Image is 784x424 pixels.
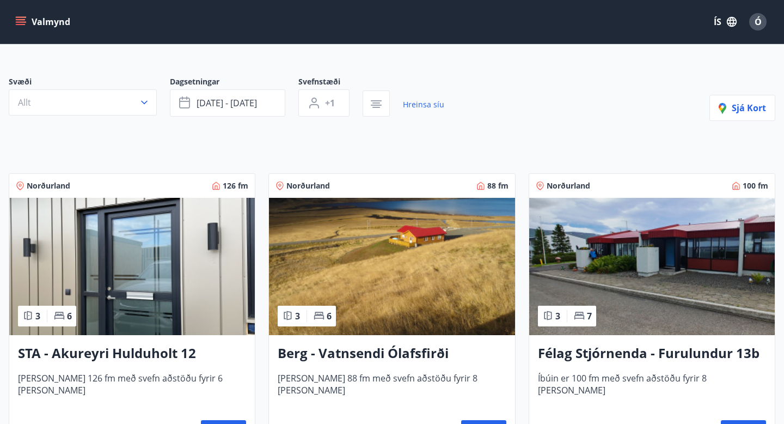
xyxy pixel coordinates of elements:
[538,372,766,408] span: Íbúin er 100 fm með svefn aðstöðu fyrir 8 [PERSON_NAME]
[743,180,768,191] span: 100 fm
[18,96,31,108] span: Allt
[587,310,592,322] span: 7
[487,180,509,191] span: 88 fm
[18,372,246,408] span: [PERSON_NAME] 126 fm með svefn aðstöðu fyrir 6 [PERSON_NAME]
[67,310,72,322] span: 6
[719,102,766,114] span: Sjá kort
[538,344,766,364] h3: Félag Stjórnenda - Furulundur 13b - [GEOGRAPHIC_DATA]
[27,180,70,191] span: Norðurland
[547,180,590,191] span: Norðurland
[709,95,775,121] button: Sjá kort
[269,198,514,335] img: Paella dish
[9,89,157,116] button: Allt
[755,16,762,28] span: Ó
[298,76,363,89] span: Svefnstæði
[327,310,332,322] span: 6
[35,310,40,322] span: 3
[278,344,506,364] h3: Berg - Vatnsendi Ólafsfirði
[529,198,775,335] img: Paella dish
[745,9,771,35] button: Ó
[13,12,75,32] button: menu
[298,89,350,117] button: +1
[18,344,246,364] h3: STA - Akureyri Hulduholt 12
[197,97,257,109] span: [DATE] - [DATE]
[9,198,255,335] img: Paella dish
[295,310,300,322] span: 3
[278,372,506,408] span: [PERSON_NAME] 88 fm með svefn aðstöðu fyrir 8 [PERSON_NAME]
[170,89,285,117] button: [DATE] - [DATE]
[170,76,298,89] span: Dagsetningar
[9,76,170,89] span: Svæði
[403,93,444,117] a: Hreinsa síu
[223,180,248,191] span: 126 fm
[708,12,743,32] button: ÍS
[286,180,330,191] span: Norðurland
[555,310,560,322] span: 3
[325,97,335,109] span: +1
